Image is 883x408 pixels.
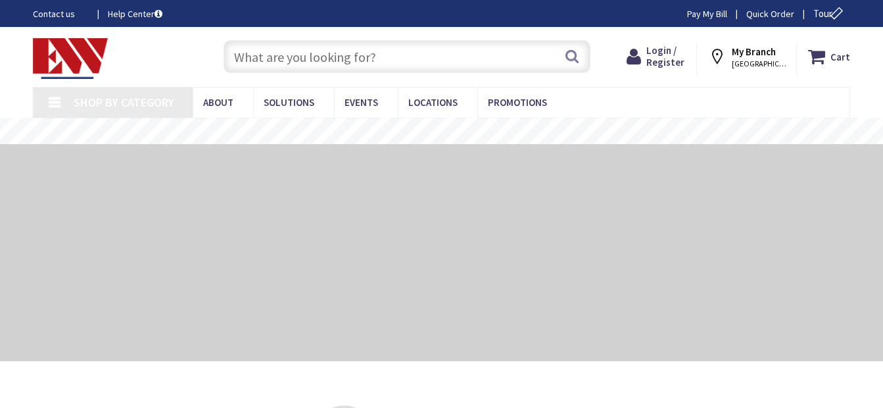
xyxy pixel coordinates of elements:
[224,40,590,73] input: What are you looking for?
[408,96,458,109] span: Locations
[746,7,794,20] a: Quick Order
[732,59,788,69] span: [GEOGRAPHIC_DATA], [GEOGRAPHIC_DATA]
[33,38,108,79] img: Electrical Wholesalers, Inc.
[108,7,162,20] a: Help Center
[646,44,684,68] span: Login / Register
[708,45,784,68] div: My Branch [GEOGRAPHIC_DATA], [GEOGRAPHIC_DATA]
[830,45,850,68] strong: Cart
[813,7,847,20] span: Tour
[203,96,233,109] span: About
[808,45,850,68] a: Cart
[345,96,378,109] span: Events
[627,45,684,68] a: Login / Register
[74,95,174,110] span: Shop By Category
[264,96,314,109] span: Solutions
[732,45,776,58] strong: My Branch
[687,7,727,20] a: Pay My Bill
[488,96,547,109] span: Promotions
[33,7,87,20] a: Contact us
